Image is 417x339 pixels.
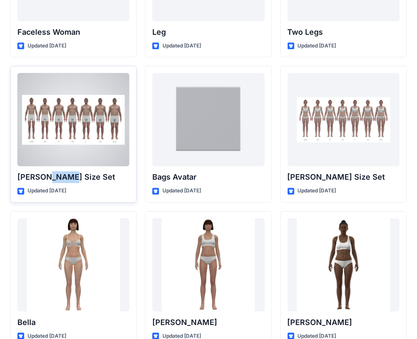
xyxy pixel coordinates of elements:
[17,218,129,311] a: Bella
[152,26,264,38] p: Leg
[28,42,66,50] p: Updated [DATE]
[152,218,264,311] a: Emma
[288,218,400,311] a: Gabrielle
[17,317,129,328] p: Bella
[152,171,264,183] p: Bags Avatar
[288,73,400,166] a: Olivia Size Set
[152,73,264,166] a: Bags Avatar
[17,171,129,183] p: [PERSON_NAME] Size Set
[17,26,129,38] p: Faceless Woman
[28,186,66,195] p: Updated [DATE]
[17,73,129,166] a: Oliver Size Set
[162,186,201,195] p: Updated [DATE]
[162,42,201,50] p: Updated [DATE]
[298,42,336,50] p: Updated [DATE]
[152,317,264,328] p: [PERSON_NAME]
[288,171,400,183] p: [PERSON_NAME] Size Set
[288,26,400,38] p: Two Legs
[288,317,400,328] p: [PERSON_NAME]
[298,186,336,195] p: Updated [DATE]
